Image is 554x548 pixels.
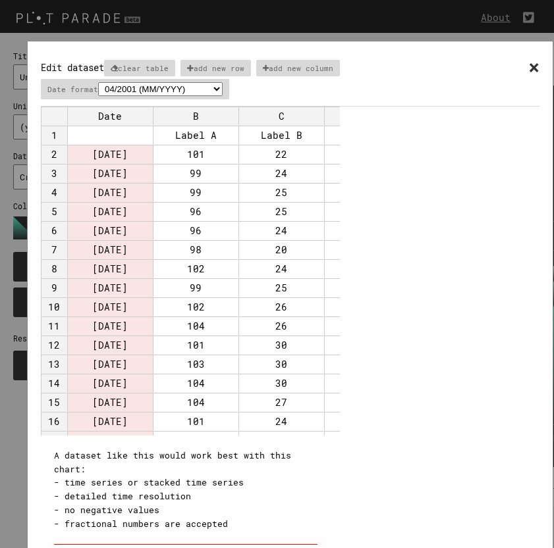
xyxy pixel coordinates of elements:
td: 11 [324,164,410,183]
td: 17 [41,431,67,450]
td: 104 [153,374,238,393]
td: 99 [153,164,238,183]
td: [DATE] [67,221,153,240]
td: 26 [238,297,324,316]
td: [DATE] [67,240,153,259]
td: 104 [153,316,238,336]
td: D [324,107,410,126]
td: 26 [238,316,324,336]
td: [DATE] [67,183,153,202]
td: Label B [238,126,324,145]
td: [DATE] [67,164,153,183]
td: 96 [153,202,238,221]
td: 101 [153,145,238,164]
td: [DATE] [67,278,153,297]
td: 18 [324,316,410,336]
td: 4 [41,183,67,202]
td: [DATE] [67,202,153,221]
td: Label C [324,126,410,145]
td: [DATE] [67,259,153,278]
td: 11 [41,316,67,336]
td: 5 [41,202,67,221]
td: 11 [324,259,410,278]
td: [DATE] [67,336,153,355]
td: 16 [324,412,410,431]
td: [DATE] [67,431,153,450]
td: 99 [153,278,238,297]
td: 22 [238,145,324,164]
td: 30 [238,336,324,355]
td: 8 [41,259,67,278]
td: [DATE] [67,316,153,336]
td: [DATE] [67,374,153,393]
p: clear table [104,60,175,76]
p: Date format [41,79,229,99]
td: [DATE] [67,393,153,412]
div: Edit dataset [41,55,540,107]
td: 96 [153,221,238,240]
td: 9 [41,278,67,297]
td: 102 [153,297,238,316]
td: 24 [238,259,324,278]
td: 11 [324,240,410,259]
td: 101 [153,412,238,431]
td: 99 [153,183,238,202]
td: 25 [238,278,324,297]
td: 25 [238,202,324,221]
td: 12 [324,202,410,221]
p: add new row [180,60,251,76]
td: 24 [238,164,324,183]
span: × [528,55,540,79]
td: 18 [324,336,410,355]
td: [DATE] [67,145,153,164]
td: 20 [238,240,324,259]
td: 19 [324,374,410,393]
td: Label A [153,126,238,145]
td: [DATE] [67,355,153,374]
td: 6 [41,221,67,240]
td: 12 [324,183,410,202]
td: 1 [41,126,67,145]
td: 16 [41,412,67,431]
td: 12 [324,145,410,164]
td: 101 [153,336,238,355]
td: 102 [153,259,238,278]
td: 14 [41,374,67,393]
td: 12 [324,431,410,450]
td: 15 [41,393,67,412]
div: A dataset like this would work best with this chart: - time series or stacked time series - detai... [54,449,318,531]
td: 30 [238,355,324,374]
td: 7 [41,240,67,259]
td: 30 [238,374,324,393]
td: 18 [324,355,410,374]
td: 24 [238,221,324,240]
p: add new column [256,60,341,76]
td: 103 [153,355,238,374]
td: 10 [41,297,67,316]
td: [DATE] [67,412,153,431]
td: 10 [324,221,410,240]
td: [DATE] [67,297,153,316]
td: 98 [153,240,238,259]
td: 19 [324,393,410,412]
td: B [153,107,238,126]
td: 15 [324,297,410,316]
td: 104 [153,393,238,412]
td: 98 [153,431,238,450]
td: 12 [41,336,67,355]
td: 24 [238,412,324,431]
td: Date [67,107,153,126]
td: 2 [41,145,67,164]
td: C [238,107,324,126]
td: 11 [324,278,410,297]
td: 25 [238,183,324,202]
td: 27 [238,393,324,412]
td: 13 [41,355,67,374]
td: 3 [41,164,67,183]
td: 27 [238,431,324,450]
